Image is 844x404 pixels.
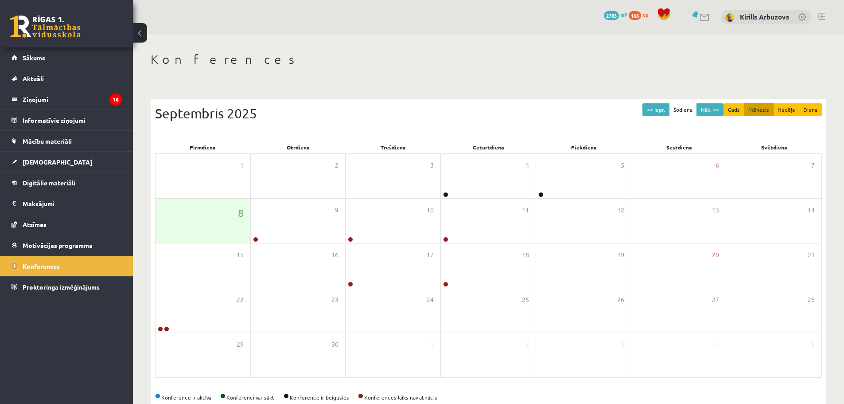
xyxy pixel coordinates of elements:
span: 4 [716,340,719,349]
span: 3 [430,161,434,170]
span: 27 [712,295,719,305]
span: 21 [808,250,815,260]
button: Šodiena [669,103,697,116]
span: 24 [427,295,434,305]
legend: Maksājumi [23,193,122,214]
a: Sākums [12,47,122,68]
div: Ceturtdiena [441,141,536,153]
img: Kirills Arbuzovs [725,13,734,22]
div: Svētdiena [727,141,822,153]
span: 3 [621,340,624,349]
span: 2 [335,161,338,170]
span: 22 [237,295,244,305]
legend: Ziņojumi [23,89,122,110]
span: 20 [712,250,719,260]
span: 1 [430,340,434,349]
span: 29 [237,340,244,349]
span: Digitālie materiāli [23,179,75,187]
span: 15 [237,250,244,260]
span: 4 [525,161,529,170]
button: Gads [723,103,744,116]
span: 17 [427,250,434,260]
span: 8 [238,205,244,220]
span: xp [642,11,648,18]
div: Trešdiena [346,141,441,153]
a: Maksājumi [12,193,122,214]
div: Konference ir aktīva Konferenci var sākt Konference ir beigusies Konferences laiks nav atnācis [155,393,822,401]
button: Mēnesis [744,103,774,116]
span: Proktoringa izmēģinājums [23,283,100,291]
div: Septembris 2025 [155,103,822,123]
span: mP [620,11,627,18]
span: 5 [621,161,624,170]
h1: Konferences [151,52,826,67]
span: 13 [712,205,719,215]
span: Konferences [23,262,60,270]
div: Sestdiena [631,141,727,153]
span: 30 [331,340,338,349]
span: 14 [808,205,815,215]
span: 10 [427,205,434,215]
a: Konferences [12,256,122,276]
a: Motivācijas programma [12,235,122,255]
span: Mācību materiāli [23,137,72,145]
span: Atzīmes [23,220,47,228]
span: 2 [525,340,529,349]
a: [DEMOGRAPHIC_DATA] [12,152,122,172]
a: Rīgas 1. Tālmācības vidusskola [10,16,81,38]
span: 166 [629,11,641,20]
span: 12 [617,205,624,215]
div: Otrdiena [250,141,346,153]
a: Proktoringa izmēģinājums [12,277,122,297]
span: 19 [617,250,624,260]
span: 2783 [604,11,619,20]
button: << Iepr. [642,103,669,116]
span: 18 [522,250,529,260]
span: [DEMOGRAPHIC_DATA] [23,158,92,166]
span: 5 [811,340,815,349]
div: Pirmdiena [155,141,250,153]
button: Diena [799,103,822,116]
a: Ziņojumi16 [12,89,122,110]
a: Mācību materiāli [12,131,122,151]
span: 16 [331,250,338,260]
span: 26 [617,295,624,305]
legend: Informatīvie ziņojumi [23,110,122,130]
a: Informatīvie ziņojumi [12,110,122,130]
span: 9 [335,205,338,215]
span: 1 [240,161,244,170]
button: Nāk. >> [696,103,723,116]
span: Aktuāli [23,75,44,82]
a: Aktuāli [12,68,122,89]
div: Piekdiena [536,141,631,153]
i: 16 [109,94,122,106]
span: 11 [522,205,529,215]
a: Kirills Arbuzovs [740,12,789,21]
button: Nedēļa [773,103,799,116]
span: Sākums [23,54,45,62]
a: 2783 mP [604,11,627,18]
a: Atzīmes [12,214,122,235]
span: Motivācijas programma [23,241,93,249]
a: 166 xp [629,11,653,18]
a: Digitālie materiāli [12,173,122,193]
span: 28 [808,295,815,305]
span: 23 [331,295,338,305]
span: 25 [522,295,529,305]
span: 7 [811,161,815,170]
span: 6 [716,161,719,170]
